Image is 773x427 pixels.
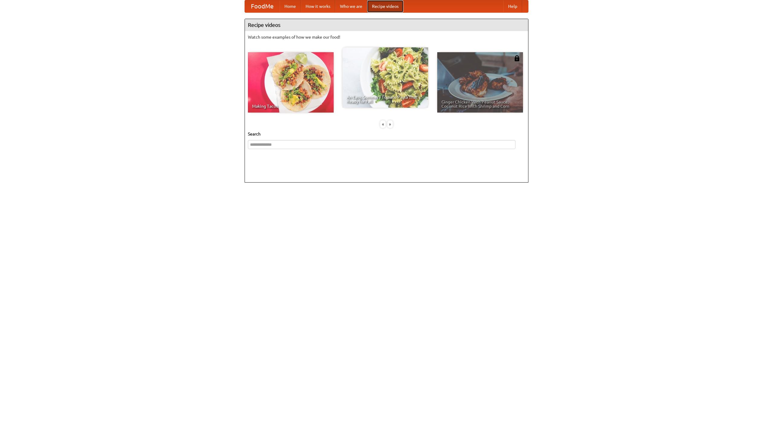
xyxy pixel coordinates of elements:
a: Who we are [335,0,367,12]
a: Recipe videos [367,0,403,12]
p: Watch some examples of how we make our food! [248,34,525,40]
a: Help [503,0,522,12]
a: An Easy, Summery Tomato Pasta That's Ready for Fall [342,47,428,108]
h5: Search [248,131,525,137]
h4: Recipe videos [245,19,528,31]
a: Home [280,0,301,12]
div: » [387,120,393,128]
a: FoodMe [245,0,280,12]
img: 483408.png [514,55,520,61]
span: Making Tacos [252,104,329,108]
div: « [380,120,386,128]
a: How it works [301,0,335,12]
span: An Easy, Summery Tomato Pasta That's Ready for Fall [347,95,424,104]
a: Making Tacos [248,52,334,113]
